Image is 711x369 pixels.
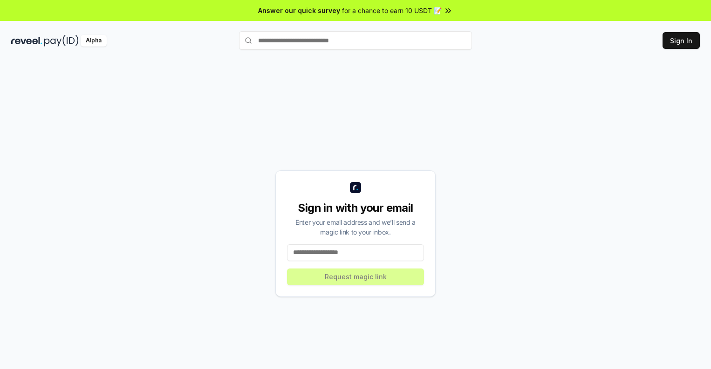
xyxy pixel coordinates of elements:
[350,182,361,193] img: logo_small
[342,6,442,15] span: for a chance to earn 10 USDT 📝
[44,35,79,47] img: pay_id
[663,32,700,49] button: Sign In
[287,201,424,215] div: Sign in with your email
[81,35,107,47] div: Alpha
[287,217,424,237] div: Enter your email address and we’ll send a magic link to your inbox.
[11,35,42,47] img: reveel_dark
[258,6,340,15] span: Answer our quick survey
